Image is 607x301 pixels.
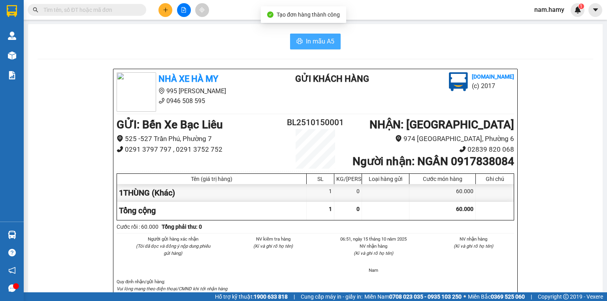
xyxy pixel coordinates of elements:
span: printer [296,38,303,45]
b: GỬI : Bến Xe Bạc Liêu [117,118,223,131]
span: | [531,292,532,301]
li: 0291 3797 797 , 0291 3752 752 [117,144,282,155]
div: Ghi chú [478,176,512,182]
button: file-add [177,3,191,17]
div: SL [309,176,332,182]
div: 0 [334,184,362,202]
img: warehouse-icon [8,231,16,239]
div: 1THÙNG (Khác) [117,184,307,202]
li: 02839 820 068 [349,144,514,155]
span: Cung cấp máy in - giấy in: [301,292,362,301]
span: ⚪️ [464,295,466,298]
span: file-add [181,7,187,13]
img: logo.jpg [117,72,156,112]
i: (Kí và ghi rõ họ tên) [354,250,393,256]
div: Cước rồi : 60.000 [117,222,158,231]
button: caret-down [588,3,602,17]
span: phone [459,146,466,152]
span: check-circle [267,11,273,18]
span: Miền Nam [364,292,462,301]
div: Loại hàng gửi [364,176,407,182]
span: 1 [329,206,332,212]
li: 995 [PERSON_NAME] [117,86,264,96]
i: Vui lòng mang theo điện thoại/CMND khi tới nhận hàng [117,286,227,292]
span: environment [395,135,402,142]
span: environment [158,88,165,94]
span: phone [117,146,123,152]
span: 1 [580,4,582,9]
li: NV nhận hàng [333,243,414,250]
div: Tên (giá trị hàng) [119,176,304,182]
b: [DOMAIN_NAME] [472,73,514,80]
span: message [8,284,16,292]
button: plus [158,3,172,17]
span: | [294,292,295,301]
span: nam.hamy [528,5,571,15]
img: solution-icon [8,71,16,79]
span: 60.000 [456,206,473,212]
div: KG/[PERSON_NAME] [336,176,360,182]
div: 60.000 [409,184,476,202]
li: Nam [333,267,414,274]
button: printerIn mẫu A5 [290,34,341,49]
span: In mẫu A5 [306,36,334,46]
img: logo.jpg [449,72,468,91]
span: notification [8,267,16,274]
input: Tìm tên, số ĐT hoặc mã đơn [43,6,137,14]
strong: 0708 023 035 - 0935 103 250 [389,293,462,300]
b: NHẬN : [GEOGRAPHIC_DATA] [369,118,514,131]
li: 0946 508 595 [117,96,264,106]
li: 525 -527 Trần Phú, Phường 7 [117,134,282,144]
span: plus [163,7,168,13]
h2: BL2510150001 [282,116,349,129]
b: Người nhận : NGÂN 0917838084 [353,155,514,168]
span: copyright [563,294,569,299]
span: question-circle [8,249,16,256]
i: (Kí và ghi rõ họ tên) [253,243,293,249]
i: (Kí và ghi rõ họ tên) [454,243,493,249]
strong: 1900 633 818 [254,293,288,300]
button: aim [195,3,209,17]
span: environment [117,135,123,142]
img: warehouse-icon [8,32,16,40]
span: 0 [356,206,360,212]
i: (Tôi đã đọc và đồng ý nộp dung phiếu gửi hàng) [136,243,210,256]
span: Tổng cộng [119,206,156,215]
span: search [33,7,38,13]
li: NV nhận hàng [433,235,515,243]
b: Gửi khách hàng [295,74,369,84]
li: 974 [GEOGRAPHIC_DATA], Phường 6 [349,134,514,144]
span: aim [199,7,205,13]
img: icon-new-feature [574,6,581,13]
img: logo-vxr [7,5,17,17]
b: Nhà Xe Hà My [158,74,218,84]
li: NV kiểm tra hàng [233,235,314,243]
li: 06:51, ngày 15 tháng 10 năm 2025 [333,235,414,243]
img: warehouse-icon [8,51,16,60]
li: Người gửi hàng xác nhận [132,235,214,243]
li: (c) 2017 [472,81,514,91]
span: Tạo đơn hàng thành công [277,11,340,18]
span: phone [158,98,165,104]
sup: 1 [579,4,584,9]
span: Hỗ trợ kỹ thuật: [215,292,288,301]
div: 1 [307,184,334,202]
b: Tổng phải thu: 0 [162,224,202,230]
span: Miền Bắc [468,292,525,301]
strong: 0369 525 060 [491,293,525,300]
div: Cước món hàng [411,176,473,182]
span: caret-down [592,6,599,13]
